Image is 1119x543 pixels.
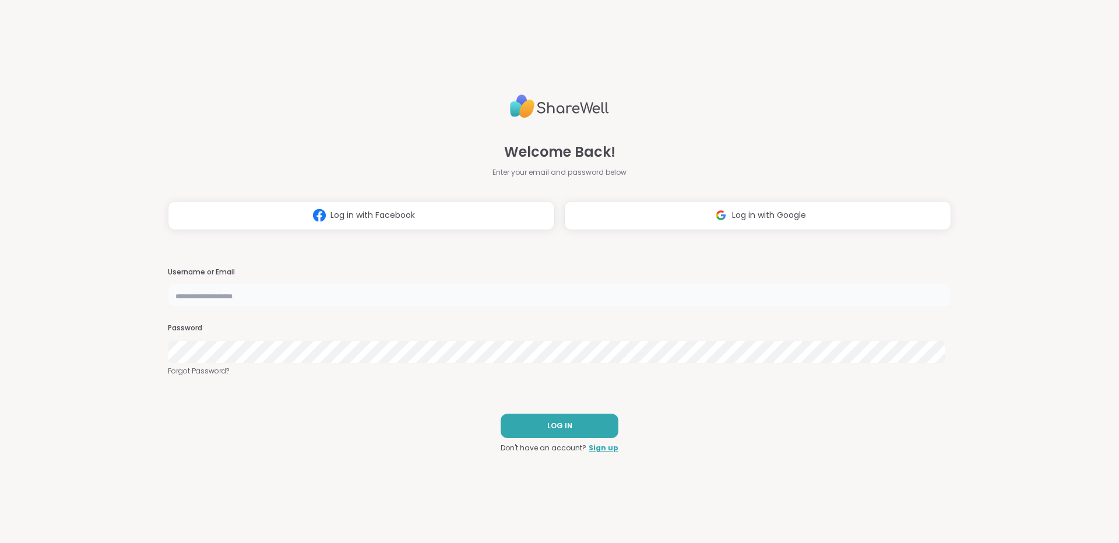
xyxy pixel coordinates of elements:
[547,421,572,431] span: LOG IN
[308,204,330,226] img: ShareWell Logomark
[168,323,951,333] h3: Password
[589,443,618,453] a: Sign up
[564,201,951,230] button: Log in with Google
[168,201,555,230] button: Log in with Facebook
[168,366,951,376] a: Forgot Password?
[492,167,627,178] span: Enter your email and password below
[710,204,732,226] img: ShareWell Logomark
[504,142,615,163] span: Welcome Back!
[510,90,609,123] img: ShareWell Logo
[168,267,951,277] h3: Username or Email
[501,414,618,438] button: LOG IN
[732,209,806,221] span: Log in with Google
[330,209,415,221] span: Log in with Facebook
[501,443,586,453] span: Don't have an account?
